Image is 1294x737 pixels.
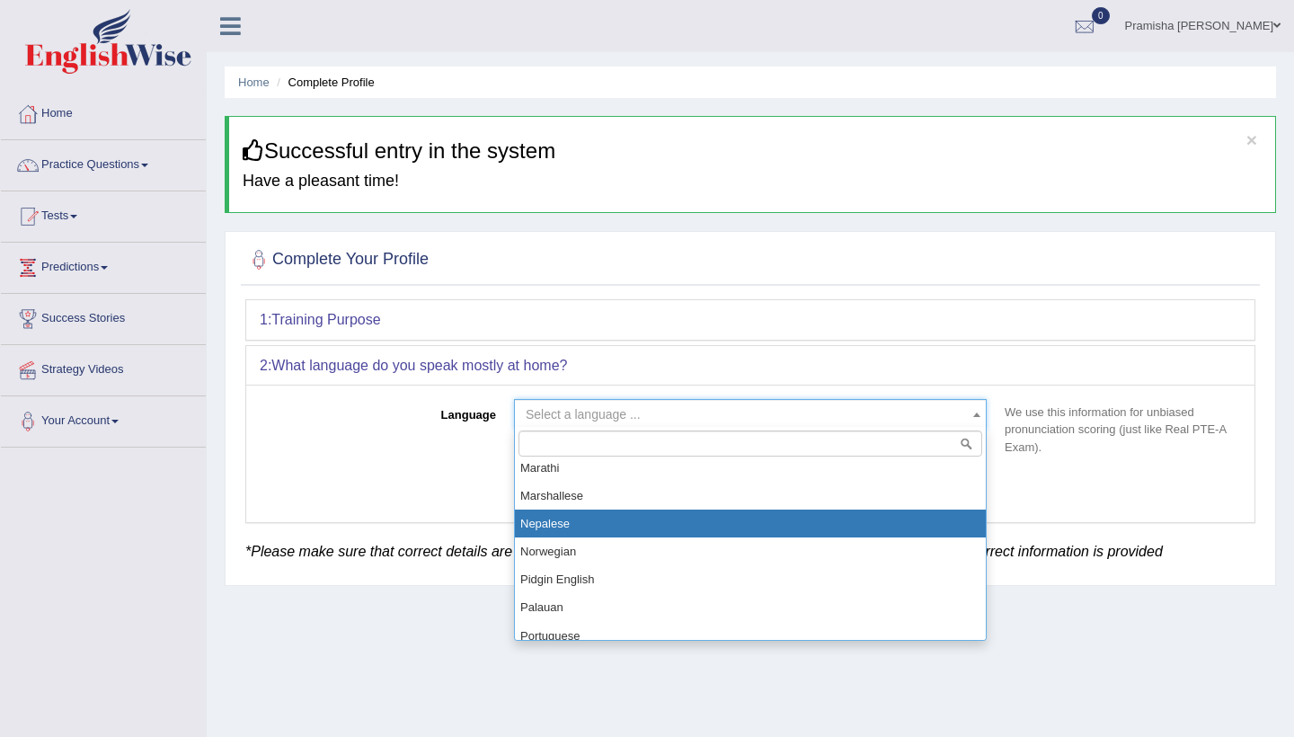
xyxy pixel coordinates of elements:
[245,246,429,273] h2: Complete Your Profile
[515,565,986,593] li: Pidgin English
[1,294,206,339] a: Success Stories
[1246,130,1257,149] button: ×
[238,75,270,89] a: Home
[526,407,641,422] span: Select a language ...
[1,89,206,134] a: Home
[272,74,374,91] li: Complete Profile
[271,312,380,327] b: Training Purpose
[243,173,1262,191] h4: Have a pleasant time!
[515,482,986,510] li: Marshallese
[246,300,1254,340] div: 1:
[1,345,206,390] a: Strategy Videos
[245,544,1163,559] em: *Please make sure that correct details are provided. English Wise reserves the rights to block th...
[515,622,986,650] li: Portuguese
[515,593,986,621] li: Palauan
[1,396,206,441] a: Your Account
[246,346,1254,386] div: 2:
[515,454,986,482] li: Marathi
[1,140,206,185] a: Practice Questions
[515,510,986,537] li: Nepalese
[1,243,206,288] a: Predictions
[271,358,567,373] b: What language do you speak mostly at home?
[260,399,505,423] label: Language
[515,537,986,565] li: Norwegian
[996,404,1241,455] p: We use this information for unbiased pronunciation scoring (just like Real PTE-A Exam).
[1092,7,1110,24] span: 0
[1,191,206,236] a: Tests
[243,139,1262,163] h3: Successful entry in the system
